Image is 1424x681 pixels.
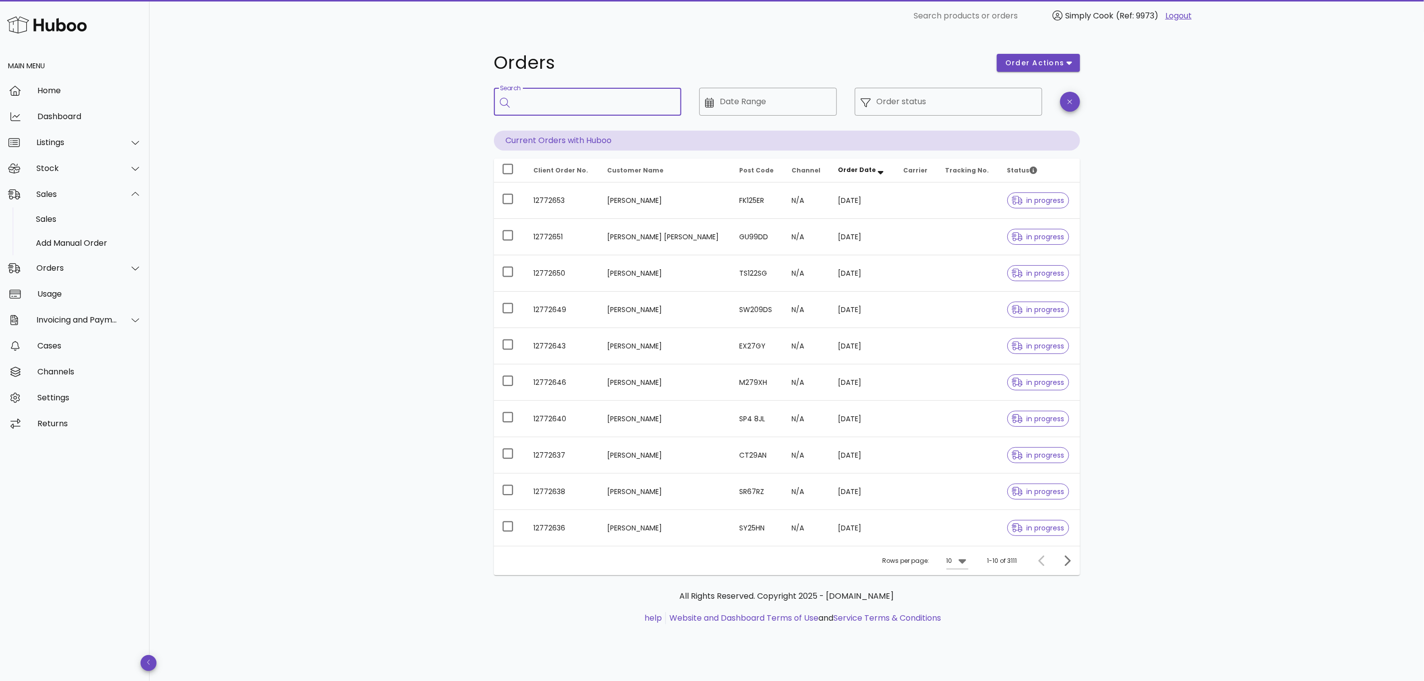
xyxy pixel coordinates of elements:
[1116,10,1158,21] span: (Ref: 9973)
[599,474,732,510] td: [PERSON_NAME]
[784,182,830,219] td: N/A
[526,401,599,437] td: 12772640
[1012,197,1065,204] span: in progress
[607,166,663,174] span: Customer Name
[1012,270,1065,277] span: in progress
[1012,524,1065,531] span: in progress
[731,292,784,328] td: SW209DS
[666,612,941,624] li: and
[37,289,142,299] div: Usage
[731,401,784,437] td: SP4 8JL
[830,292,896,328] td: [DATE]
[500,85,521,92] label: Search
[830,255,896,292] td: [DATE]
[731,437,784,474] td: CT29AN
[37,112,142,121] div: Dashboard
[784,219,830,255] td: N/A
[731,474,784,510] td: SR67RZ
[895,159,937,182] th: Carrier
[36,138,118,147] div: Listings
[36,214,142,224] div: Sales
[494,131,1080,151] p: Current Orders with Huboo
[1012,415,1065,422] span: in progress
[1012,342,1065,349] span: in progress
[987,556,1017,565] div: 1-10 of 3111
[999,159,1080,182] th: Status
[731,328,784,364] td: EX27GY
[731,219,784,255] td: GU99DD
[599,364,732,401] td: [PERSON_NAME]
[502,590,1072,602] p: All Rights Reserved. Copyright 2025 - [DOMAIN_NAME]
[36,238,142,248] div: Add Manual Order
[731,510,784,546] td: SY25HN
[1012,379,1065,386] span: in progress
[903,166,928,174] span: Carrier
[838,166,876,174] span: Order Date
[1065,10,1113,21] span: Simply Cook
[937,159,999,182] th: Tracking No.
[36,164,118,173] div: Stock
[37,86,142,95] div: Home
[997,54,1080,72] button: order actions
[599,401,732,437] td: [PERSON_NAME]
[526,437,599,474] td: 12772637
[526,182,599,219] td: 12772653
[830,159,896,182] th: Order Date: Sorted descending. Activate to remove sorting.
[526,474,599,510] td: 12772638
[599,292,732,328] td: [PERSON_NAME]
[526,510,599,546] td: 12772636
[784,255,830,292] td: N/A
[784,474,830,510] td: N/A
[784,328,830,364] td: N/A
[37,341,142,350] div: Cases
[731,255,784,292] td: TS122SG
[830,510,896,546] td: [DATE]
[731,159,784,182] th: Post Code
[37,419,142,428] div: Returns
[945,166,989,174] span: Tracking No.
[534,166,589,174] span: Client Order No.
[1005,58,1065,68] span: order actions
[830,328,896,364] td: [DATE]
[526,255,599,292] td: 12772650
[494,54,985,72] h1: Orders
[830,474,896,510] td: [DATE]
[784,292,830,328] td: N/A
[1012,488,1065,495] span: in progress
[7,14,87,35] img: Huboo Logo
[644,612,662,624] a: help
[1012,452,1065,459] span: in progress
[784,401,830,437] td: N/A
[830,364,896,401] td: [DATE]
[731,364,784,401] td: M279XH
[599,437,732,474] td: [PERSON_NAME]
[947,553,968,569] div: 10Rows per page:
[37,367,142,376] div: Channels
[599,255,732,292] td: [PERSON_NAME]
[1058,552,1076,570] button: Next page
[599,510,732,546] td: [PERSON_NAME]
[36,189,118,199] div: Sales
[36,315,118,325] div: Invoicing and Payments
[599,219,732,255] td: [PERSON_NAME] [PERSON_NAME]
[1012,233,1065,240] span: in progress
[36,263,118,273] div: Orders
[1007,166,1037,174] span: Status
[830,219,896,255] td: [DATE]
[883,546,968,575] div: Rows per page:
[784,159,830,182] th: Channel
[731,182,784,219] td: FK125ER
[1012,306,1065,313] span: in progress
[830,401,896,437] td: [DATE]
[526,219,599,255] td: 12772651
[526,159,599,182] th: Client Order No.
[526,364,599,401] td: 12772646
[599,159,732,182] th: Customer Name
[599,328,732,364] td: [PERSON_NAME]
[830,182,896,219] td: [DATE]
[784,364,830,401] td: N/A
[947,556,952,565] div: 10
[784,510,830,546] td: N/A
[599,182,732,219] td: [PERSON_NAME]
[526,328,599,364] td: 12772643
